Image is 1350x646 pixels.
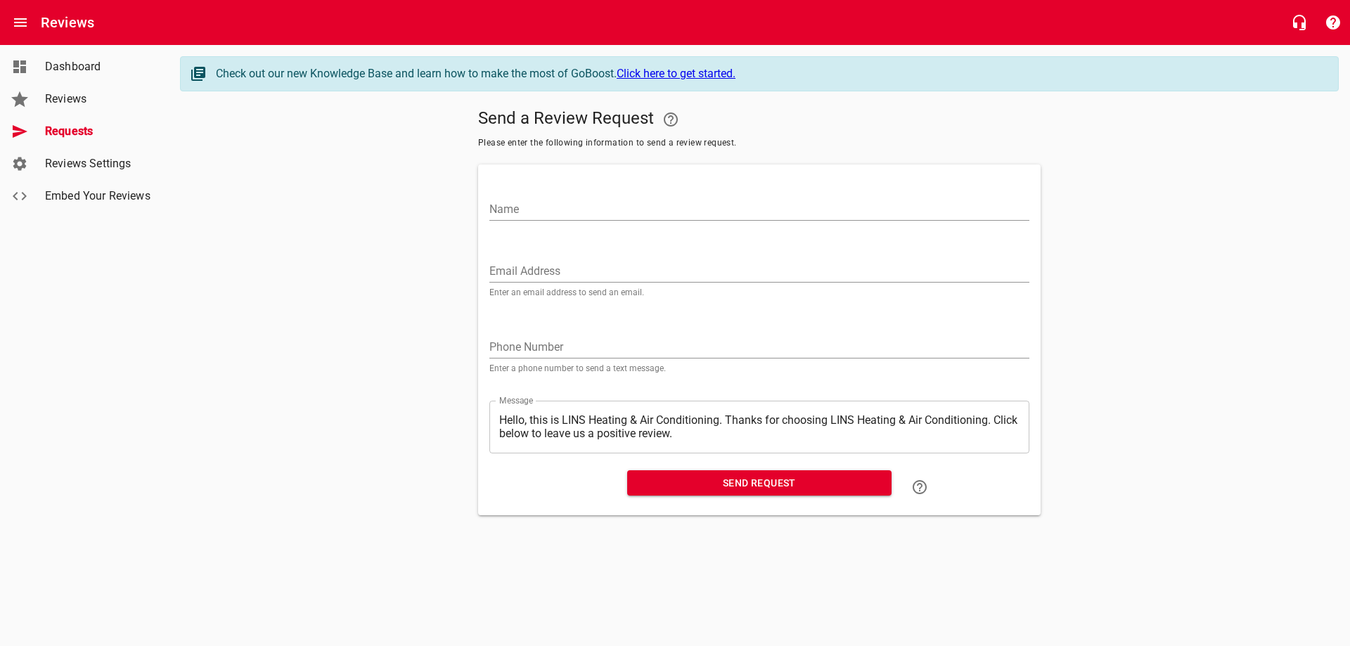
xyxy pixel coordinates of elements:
p: Enter a phone number to send a text message. [489,364,1029,373]
span: Requests [45,123,152,140]
span: Please enter the following information to send a review request. [478,136,1041,150]
span: Send Request [638,474,880,492]
span: Dashboard [45,58,152,75]
textarea: Hello, this is LINS Heating & Air Conditioning. Thanks for choosing LINS Heating & Air Conditioni... [499,413,1020,440]
button: Send Request [627,470,892,496]
span: Reviews [45,91,152,108]
h6: Reviews [41,11,94,34]
a: Learn how to "Send a Review Request" [903,470,937,504]
span: Embed Your Reviews [45,188,152,205]
button: Live Chat [1282,6,1316,39]
button: Open drawer [4,6,37,39]
p: Enter an email address to send an email. [489,288,1029,297]
span: Reviews Settings [45,155,152,172]
button: Support Portal [1316,6,1350,39]
div: Check out our new Knowledge Base and learn how to make the most of GoBoost. [216,65,1324,82]
a: Your Google or Facebook account must be connected to "Send a Review Request" [654,103,688,136]
h5: Send a Review Request [478,103,1041,136]
a: Click here to get started. [617,67,735,80]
